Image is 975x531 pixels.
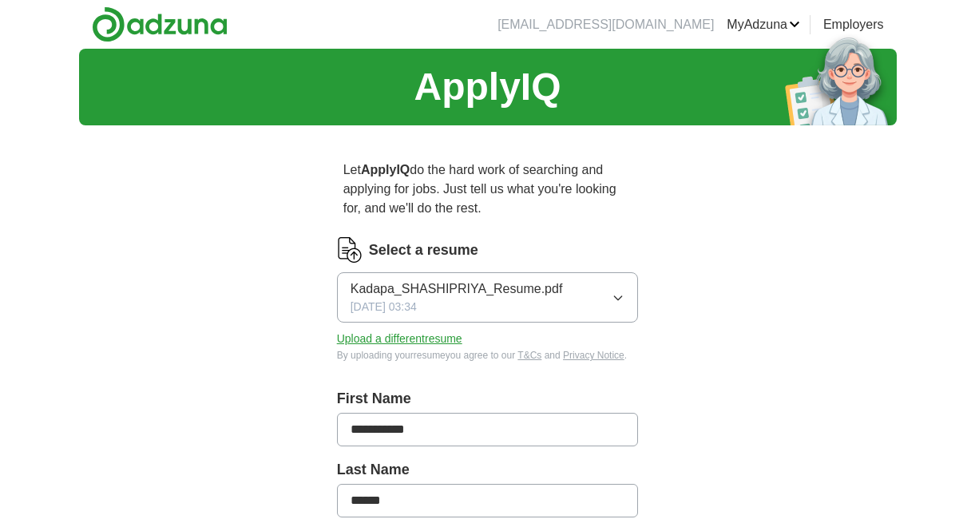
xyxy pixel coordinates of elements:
[414,58,561,116] h1: ApplyIQ
[369,240,478,261] label: Select a resume
[337,154,639,224] p: Let do the hard work of searching and applying for jobs. Just tell us what you're looking for, an...
[497,15,714,34] li: [EMAIL_ADDRESS][DOMAIN_NAME]
[337,348,639,363] div: By uploading your resume you agree to our and .
[337,272,639,323] button: Kadapa_SHASHIPRIYA_Resume.pdf[DATE] 03:34
[727,15,800,34] a: MyAdzuna
[92,6,228,42] img: Adzuna logo
[563,350,624,361] a: Privacy Notice
[351,279,563,299] span: Kadapa_SHASHIPRIYA_Resume.pdf
[361,163,410,176] strong: ApplyIQ
[337,459,639,481] label: Last Name
[337,237,363,263] img: CV Icon
[337,331,462,347] button: Upload a differentresume
[351,299,417,315] span: [DATE] 03:34
[823,15,884,34] a: Employers
[517,350,541,361] a: T&Cs
[337,388,639,410] label: First Name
